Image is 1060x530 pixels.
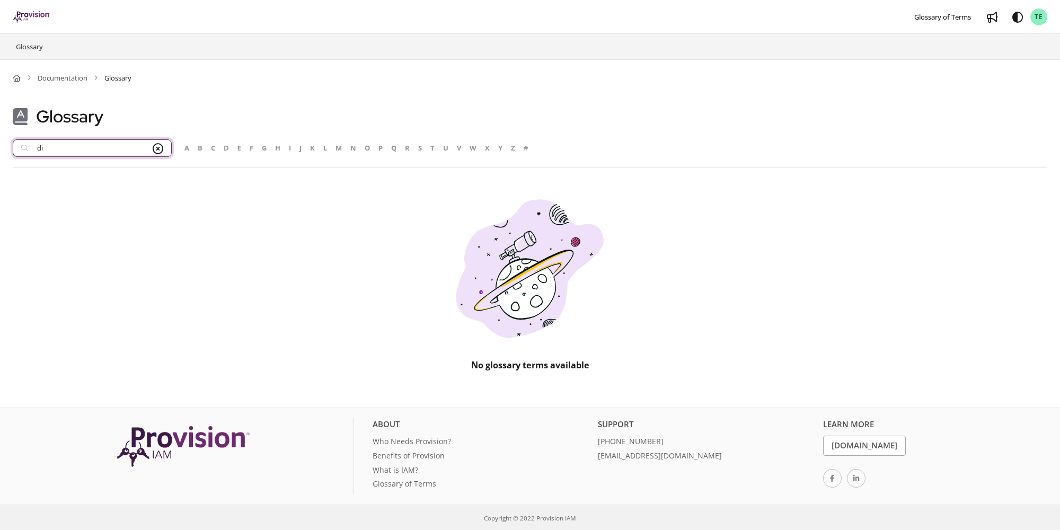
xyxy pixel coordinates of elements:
span: # [524,143,528,153]
a: Benefits of Provision [373,450,590,464]
div: Learn More [823,418,1040,436]
span: Glossary of Terms [914,12,971,22]
h1: Glossary [36,102,103,131]
span: M [335,143,342,153]
span: Z [511,143,515,153]
span: I [289,143,291,153]
span: B [198,143,202,153]
span: T [430,143,435,153]
a: Home [13,73,21,83]
span: D [224,143,229,153]
button: Theme options [1009,8,1026,25]
a: [PHONE_NUMBER] [598,436,815,450]
a: [DOMAIN_NAME] [823,436,906,455]
span: E [237,143,241,153]
img: Provision IAM Onboarding Platform [117,426,250,467]
span: Y [498,143,502,153]
a: Documentation [38,73,87,83]
span: A [184,143,189,153]
span: TE [1035,12,1043,22]
img: No result found [440,179,620,359]
span: J [299,143,302,153]
span: G [262,143,267,153]
span: Glossary [104,73,131,83]
span: C [211,143,215,153]
span: U [443,143,448,153]
button: TE [1030,8,1047,25]
span: F [250,143,253,153]
a: Glossary of Terms [373,478,590,492]
span: S [418,143,422,153]
span: Q [391,143,396,153]
a: [EMAIL_ADDRESS][DOMAIN_NAME] [598,450,815,464]
span: R [405,143,410,153]
a: Who Needs Provision? [373,436,590,450]
span: P [378,143,383,153]
div: Support [598,418,815,436]
div: No glossary terms available [471,359,589,372]
div: About [373,418,590,436]
span: H [275,143,280,153]
span: W [470,143,476,153]
input: Search glossary terms [13,139,172,157]
span: K [310,143,315,153]
a: What is IAM? [373,464,590,479]
img: brand logo [13,11,50,23]
a: Project logo [13,11,50,23]
a: Glossary [15,40,44,53]
span: O [365,143,370,153]
span: N [350,143,356,153]
a: Whats new [984,8,1001,25]
span: X [485,143,490,153]
span: L [323,143,327,153]
span: V [457,143,461,153]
